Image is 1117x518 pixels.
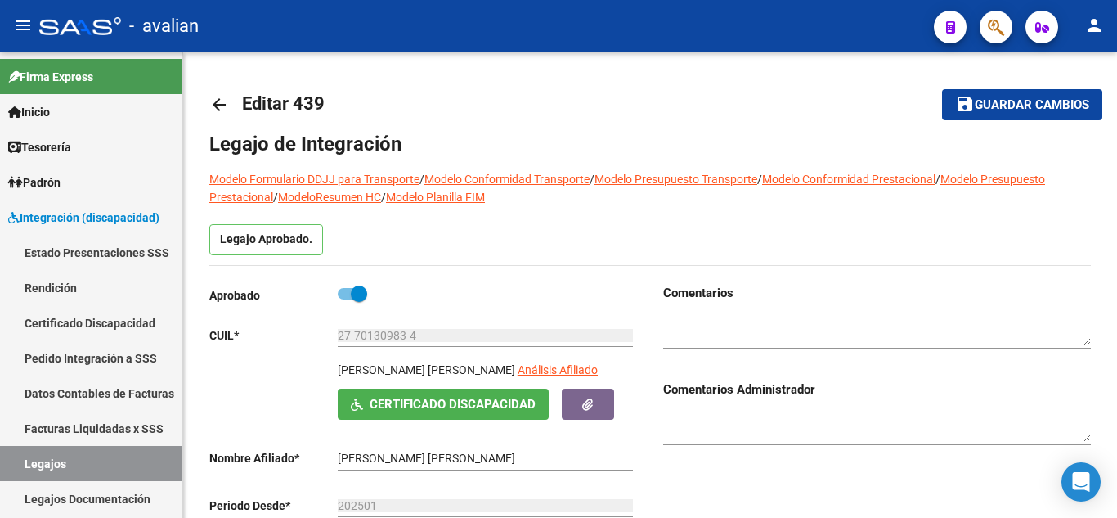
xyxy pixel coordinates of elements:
[975,98,1089,113] span: Guardar cambios
[209,449,338,467] p: Nombre Afiliado
[8,209,159,227] span: Integración (discapacidad)
[663,284,1091,302] h3: Comentarios
[955,94,975,114] mat-icon: save
[209,497,338,515] p: Periodo Desde
[242,93,325,114] span: Editar 439
[338,361,515,379] p: [PERSON_NAME] [PERSON_NAME]
[518,363,598,376] span: Análisis Afiliado
[1084,16,1104,35] mat-icon: person
[594,173,757,186] a: Modelo Presupuesto Transporte
[13,16,33,35] mat-icon: menu
[209,131,1091,157] h1: Legajo de Integración
[209,327,338,345] p: CUIL
[8,103,50,121] span: Inicio
[8,68,93,86] span: Firma Express
[338,389,549,419] button: Certificado Discapacidad
[424,173,590,186] a: Modelo Conformidad Transporte
[8,173,61,191] span: Padrón
[663,381,1091,399] h3: Comentarios Administrador
[209,95,229,115] mat-icon: arrow_back
[209,286,338,304] p: Aprobado
[942,89,1102,119] button: Guardar cambios
[209,173,419,186] a: Modelo Formulario DDJJ para Transporte
[8,138,71,156] span: Tesorería
[370,398,536,412] span: Certificado Discapacidad
[1061,462,1101,502] div: Open Intercom Messenger
[129,8,199,44] span: - avalian
[762,173,935,186] a: Modelo Conformidad Prestacional
[209,224,323,255] p: Legajo Aprobado.
[278,191,381,204] a: ModeloResumen HC
[386,191,485,204] a: Modelo Planilla FIM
